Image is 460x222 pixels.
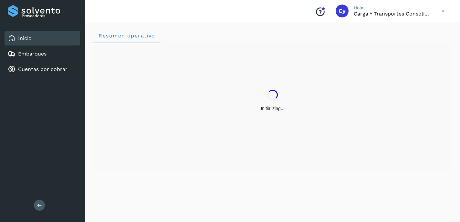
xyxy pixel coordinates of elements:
a: Embarques [18,51,47,57]
div: Embarques [5,47,80,61]
p: Proveedores [22,14,78,18]
span: Resumen operativo [98,33,155,39]
p: Carga y Transportes Consolidados de Cuautitlán SA de CV [354,11,431,17]
div: Inicio [5,31,80,45]
p: Hola, [354,5,431,11]
a: Cuentas por cobrar [18,66,68,72]
div: Cuentas por cobrar [5,62,80,76]
a: Inicio [18,35,32,41]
